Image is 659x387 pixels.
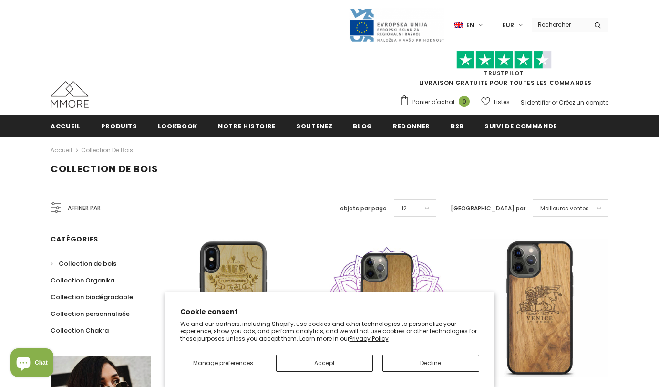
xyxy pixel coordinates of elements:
[484,115,557,136] a: Suivi de commande
[180,355,267,372] button: Manage preferences
[51,122,81,131] span: Accueil
[481,94,510,110] a: Listes
[349,8,444,42] img: Javni Razpis
[8,348,56,379] inbox-online-store-chat: Shopify online store chat
[412,97,455,107] span: Panier d'achat
[51,293,133,302] span: Collection biodégradable
[218,122,276,131] span: Notre histoire
[51,272,114,289] a: Collection Organika
[456,51,552,69] img: Faites confiance aux étoiles pilotes
[393,122,430,131] span: Redonner
[51,234,98,244] span: Catégories
[59,259,116,268] span: Collection de bois
[51,115,81,136] a: Accueil
[349,21,444,29] a: Javni Razpis
[350,335,389,343] a: Privacy Policy
[101,115,137,136] a: Produits
[193,359,253,367] span: Manage preferences
[559,98,608,106] a: Créez un compte
[296,122,332,131] span: soutenez
[218,115,276,136] a: Notre histoire
[532,18,587,31] input: Search Site
[51,255,116,272] a: Collection de bois
[51,322,109,339] a: Collection Chakra
[180,320,479,343] p: We and our partners, including Shopify, use cookies and other technologies to personalize your ex...
[68,203,101,213] span: Affiner par
[393,115,430,136] a: Redonner
[552,98,557,106] span: or
[81,146,133,154] a: Collection de bois
[51,81,89,108] img: Cas MMORE
[399,55,608,87] span: LIVRAISON GRATUITE POUR TOUTES LES COMMANDES
[353,122,372,131] span: Blog
[158,115,197,136] a: Lookbook
[51,305,130,322] a: Collection personnalisée
[51,276,114,285] span: Collection Organika
[51,289,133,305] a: Collection biodégradable
[484,122,557,131] span: Suivi de commande
[51,145,72,156] a: Accueil
[451,115,464,136] a: B2B
[494,97,510,107] span: Listes
[454,21,463,29] img: i-lang-1.png
[451,204,525,213] label: [GEOGRAPHIC_DATA] par
[158,122,197,131] span: Lookbook
[521,98,550,106] a: S'identifier
[180,307,479,317] h2: Cookie consent
[399,95,474,109] a: Panier d'achat 0
[51,309,130,318] span: Collection personnalisée
[51,162,158,176] span: Collection de bois
[51,326,109,335] span: Collection Chakra
[466,21,474,30] span: en
[459,96,470,107] span: 0
[540,204,589,213] span: Meilleures ventes
[353,115,372,136] a: Blog
[484,69,524,77] a: TrustPilot
[101,122,137,131] span: Produits
[276,355,373,372] button: Accept
[382,355,479,372] button: Decline
[503,21,514,30] span: EUR
[340,204,387,213] label: objets par page
[296,115,332,136] a: soutenez
[451,122,464,131] span: B2B
[402,204,407,213] span: 12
